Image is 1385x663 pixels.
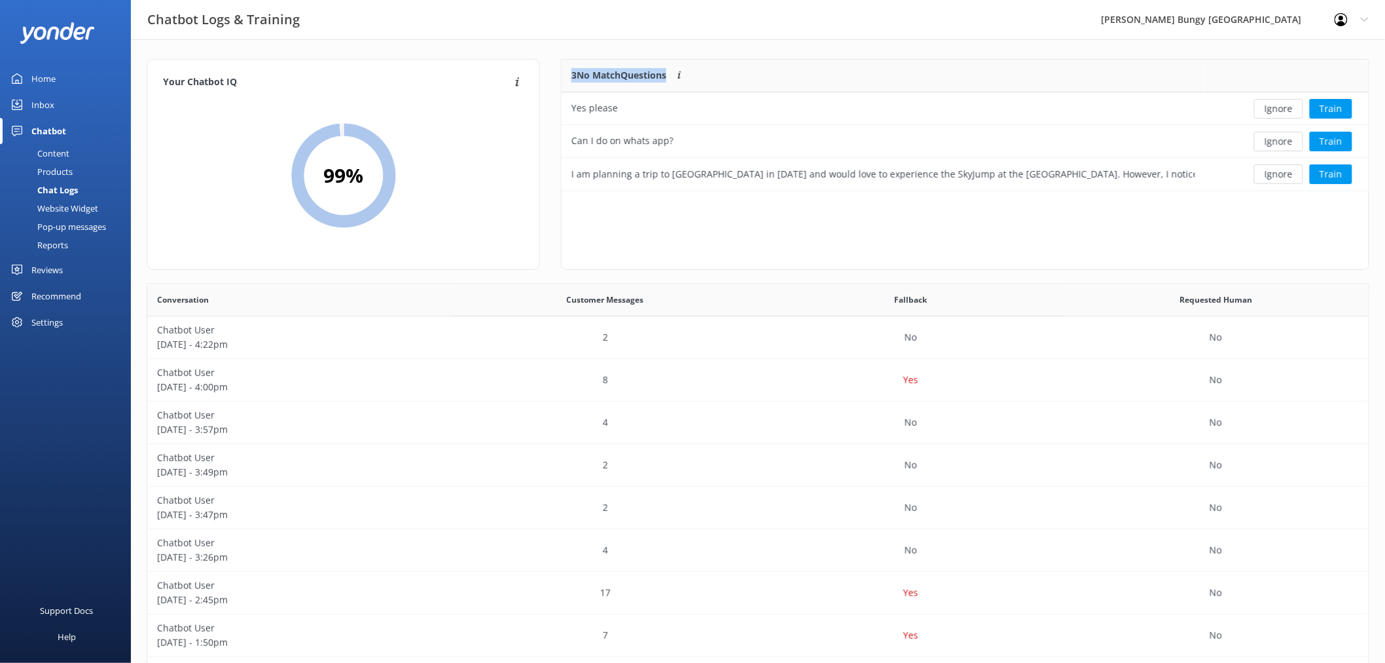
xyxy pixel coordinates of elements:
a: Chat Logs [8,181,131,199]
h4: Your Chatbot IQ [163,75,511,90]
p: Yes [903,586,918,600]
p: [DATE] - 1:50pm [157,635,443,650]
div: Can I do on whats app? [571,134,674,148]
button: Train [1310,164,1352,184]
p: [DATE] - 3:57pm [157,423,443,437]
div: Reviews [31,257,63,283]
a: Products [8,162,131,181]
button: Ignore [1254,164,1303,184]
p: No [905,458,917,472]
div: Help [58,624,76,650]
p: 2 [603,330,608,345]
p: [DATE] - 2:45pm [157,593,443,607]
div: Chat Logs [8,181,78,199]
p: Chatbot User [157,493,443,508]
p: Chatbot User [157,578,443,593]
a: Pop-up messages [8,218,131,236]
p: 2 [603,458,608,472]
p: [DATE] - 3:49pm [157,465,443,480]
div: row [147,529,1369,572]
p: No [1210,586,1222,600]
div: Inbox [31,92,54,118]
p: 17 [600,586,611,600]
div: Chatbot [31,118,66,144]
p: [DATE] - 3:47pm [157,508,443,522]
p: Chatbot User [157,536,443,550]
div: row [147,359,1369,402]
div: Home [31,66,56,92]
p: 3 No Match Questions [571,68,666,83]
p: Chatbot User [157,451,443,465]
p: 4 [603,415,608,430]
span: Requested Human [1179,294,1252,306]
div: Recommend [31,283,81,309]
div: Reports [8,236,68,254]
p: No [1210,330,1222,345]
span: Customer Messages [567,294,644,306]
p: No [1210,628,1222,643]
div: Products [8,162,73,181]
a: Website Widget [8,199,131,218]
p: No [1210,543,1222,558]
button: Train [1310,99,1352,119]
a: Content [8,144,131,162]
span: Conversation [157,294,209,306]
p: Yes [903,628,918,643]
p: Chatbot User [157,408,443,423]
button: Ignore [1254,99,1303,119]
p: [DATE] - 4:22pm [157,337,443,352]
div: Settings [31,309,63,335]
p: 2 [603,501,608,515]
p: [DATE] - 4:00pm [157,380,443,394]
div: row [562,158,1369,191]
button: Train [1310,132,1352,151]
p: No [905,330,917,345]
a: Reports [8,236,131,254]
div: row [562,92,1369,125]
p: No [1210,501,1222,515]
div: Support Docs [41,597,94,624]
div: row [147,615,1369,657]
p: 7 [603,628,608,643]
p: Chatbot User [157,366,443,380]
div: row [147,487,1369,529]
p: No [905,543,917,558]
img: yonder-white-logo.png [20,22,95,44]
div: row [147,444,1369,487]
div: row [147,402,1369,444]
p: 4 [603,543,608,558]
div: row [147,572,1369,615]
p: No [1210,415,1222,430]
div: grid [562,92,1369,191]
p: No [905,501,917,515]
p: Chatbot User [157,621,443,635]
button: Ignore [1254,132,1303,151]
p: Chatbot User [157,323,443,337]
p: No [1210,373,1222,387]
h3: Chatbot Logs & Training [147,9,300,30]
div: Website Widget [8,199,98,218]
p: [DATE] - 3:26pm [157,550,443,565]
div: Yes please [571,101,618,115]
div: Pop-up messages [8,218,106,236]
div: Content [8,144,69,162]
p: Yes [903,373,918,387]
p: No [905,415,917,430]
div: row [562,125,1369,158]
p: 8 [603,373,608,387]
p: No [1210,458,1222,472]
div: row [147,316,1369,359]
div: I am planning a trip to [GEOGRAPHIC_DATA] in [DATE] and would love to experience the SkyJump at t... [571,167,1195,181]
h2: 99 % [323,160,363,191]
span: Fallback [894,294,927,306]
